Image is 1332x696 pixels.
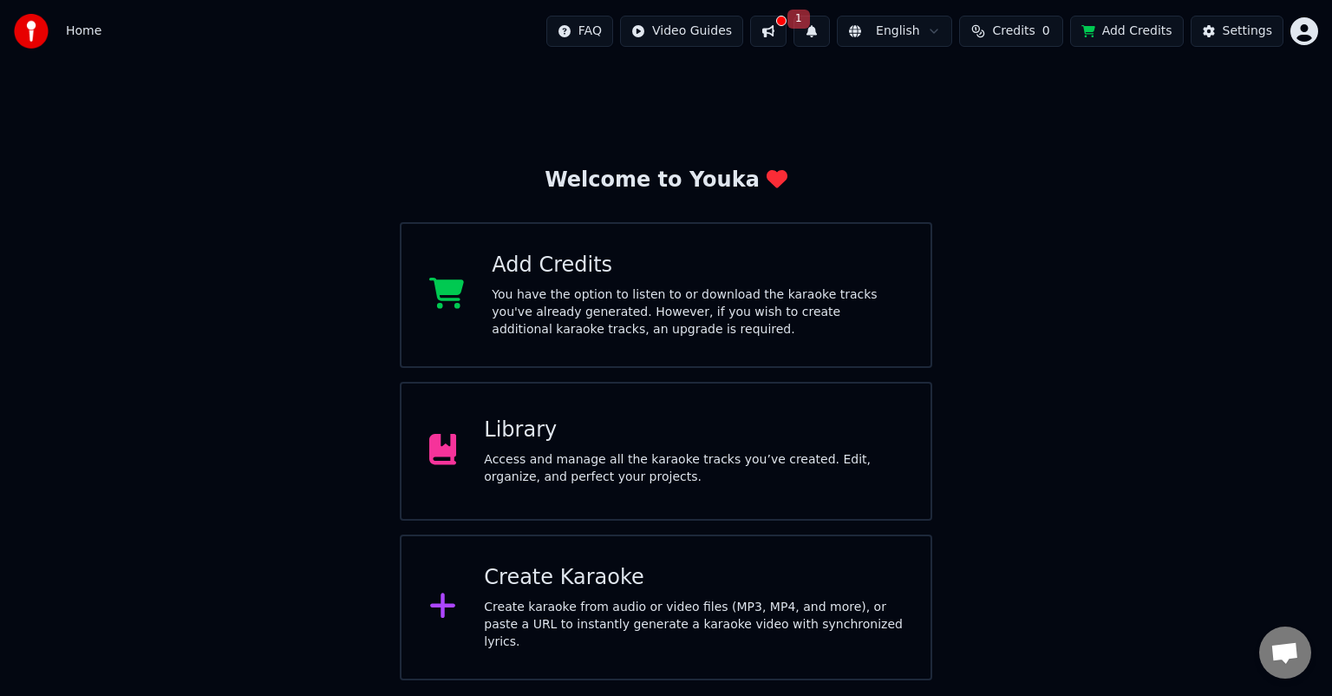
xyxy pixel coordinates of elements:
[484,451,903,486] div: Access and manage all the karaoke tracks you’ve created. Edit, organize, and perfect your projects.
[484,417,903,444] div: Library
[787,10,810,29] span: 1
[1259,627,1311,679] a: Open chat
[793,16,830,47] button: 1
[1191,16,1283,47] button: Settings
[484,599,903,651] div: Create karaoke from audio or video files (MP3, MP4, and more), or paste a URL to instantly genera...
[484,564,903,592] div: Create Karaoke
[1042,23,1050,40] span: 0
[14,14,49,49] img: youka
[1223,23,1272,40] div: Settings
[492,286,903,338] div: You have the option to listen to or download the karaoke tracks you've already generated. However...
[545,167,787,194] div: Welcome to Youka
[959,16,1063,47] button: Credits0
[1070,16,1184,47] button: Add Credits
[66,23,101,40] span: Home
[66,23,101,40] nav: breadcrumb
[620,16,743,47] button: Video Guides
[992,23,1035,40] span: Credits
[546,16,613,47] button: FAQ
[492,252,903,279] div: Add Credits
